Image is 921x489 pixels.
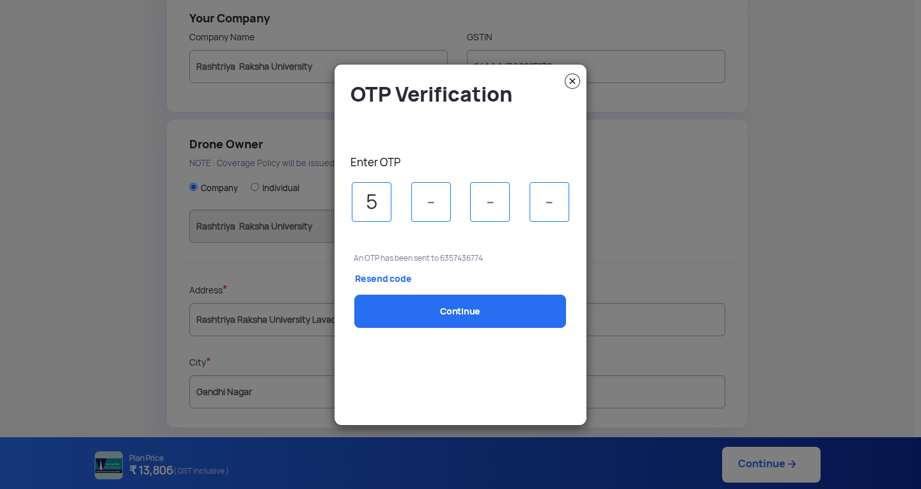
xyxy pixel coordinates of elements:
img: close [565,74,580,89]
input: - [411,182,451,222]
input: - [470,182,510,222]
a: Continue [354,295,566,328]
a: Resend code [339,263,467,295]
input: - [530,182,569,222]
p: Enter OTP [350,155,577,169]
input: - [352,182,391,222]
p: An OTP has been sent to 6357436774 [354,254,567,263]
h4: OTP Verification [350,81,577,107]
